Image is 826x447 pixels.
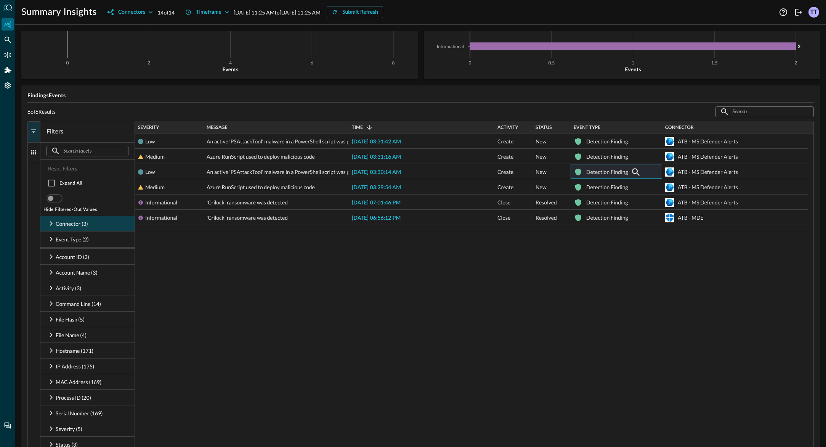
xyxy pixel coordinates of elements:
[548,61,555,66] tspan: 0.5
[40,232,135,247] div: Event Type (2)
[586,149,628,164] div: Detection Finding
[497,149,513,164] span: Create
[792,6,805,18] button: Logout
[536,134,547,149] span: New
[586,210,628,225] div: Detection Finding
[40,280,135,296] div: Activity (3)
[27,92,814,99] h5: Findings Events
[56,425,82,433] p: Severity (5)
[536,125,552,130] span: Status
[711,61,717,66] tspan: 1.5
[40,265,135,280] div: Account Name (3)
[352,215,401,221] span: [DATE] 06:56:12 PM
[222,66,238,72] tspan: Events
[497,210,510,225] span: Close
[536,149,547,164] span: New
[777,6,789,18] button: Help
[138,125,159,130] span: Severity
[196,8,221,17] div: Timeframe
[43,207,97,212] span: Hide Filtered-Out Values
[40,249,135,264] div: Account ID (2)
[665,152,674,161] svg: Microsoft Graph API - Security
[145,149,165,164] div: Medium
[207,210,288,225] span: 'Crilock' ransomware was detected
[145,210,177,225] div: Informational
[311,61,313,66] tspan: 6
[207,125,228,130] span: Message
[678,164,738,180] div: ATB - MS Defender Alerts
[665,198,674,207] svg: Microsoft Graph API - Security
[56,378,101,386] p: MAC Address (169)
[59,181,82,186] span: Expand All
[40,421,135,436] div: Severity (5)
[574,125,600,130] span: Event Type
[586,164,628,180] div: Detection Finding
[40,127,135,142] h4: Filters
[56,269,98,277] p: Account Name (3)
[56,300,101,308] p: Command Line (14)
[40,312,135,327] div: File Hash (5)
[665,183,674,192] svg: Microsoft Graph API - Security
[207,180,315,195] span: Azure RunScript used to deploy malicious code
[21,6,97,18] h1: Summary Insights
[181,6,234,18] button: Timeframe
[586,180,628,195] div: Detection Finding
[586,195,628,210] div: Detection Finding
[118,8,145,17] div: Connectors
[665,137,674,146] svg: Microsoft Graph API - Security
[678,180,738,195] div: ATB - MS Defender Alerts
[145,180,165,195] div: Medium
[66,61,69,66] tspan: 0
[352,154,401,160] span: [DATE] 03:31:16 AM
[56,220,88,228] p: Connector (3)
[27,108,56,115] p: 6 of 6 Results
[732,105,796,119] input: Search
[207,134,428,149] span: An active 'PSAttackTool' malware in a PowerShell script was prevented from executing via AMSI
[40,405,135,421] div: Serial Number (169)
[40,390,135,405] div: Process ID (20)
[536,210,557,225] span: Resolved
[678,134,738,149] div: ATB - MS Defender Alerts
[352,200,401,206] span: [DATE] 07:01:46 PM
[56,409,103,417] p: Serial Number (169)
[586,134,628,149] div: Detection Finding
[327,6,383,18] button: Submit Refresh
[145,164,155,180] div: Low
[157,8,175,16] p: 14 of 14
[40,327,135,342] div: File Name (4)
[497,195,510,210] span: Close
[145,195,177,210] div: Informational
[468,61,471,66] tspan: 0
[665,125,694,130] span: Connector
[536,195,557,210] span: Resolved
[207,149,315,164] span: Azure RunScript used to deploy malicious code
[56,362,94,370] p: IP Address (175)
[40,343,135,358] div: Hostname (171)
[625,66,641,72] tspan: Events
[665,213,674,222] svg: Microsoft Defender for Endpoint
[2,34,14,46] div: Federated Search
[40,296,135,311] div: Command Line (14)
[352,125,363,130] span: Time
[229,61,232,66] tspan: 4
[56,315,85,323] p: File Hash (5)
[56,284,81,292] p: Activity (3)
[63,144,111,158] input: Search facets
[678,149,738,164] div: ATB - MS Defender Alerts
[2,420,14,432] div: Chat
[497,134,513,149] span: Create
[2,18,14,31] div: Summary Insights
[2,64,14,76] div: Addons
[352,185,401,190] span: [DATE] 03:29:54 AM
[678,210,704,225] div: ATB - MDE
[56,331,87,339] p: File Name (4)
[148,61,150,66] tspan: 2
[536,180,547,195] span: New
[497,164,513,180] span: Create
[536,164,547,180] span: New
[392,61,395,66] tspan: 8
[40,216,135,231] div: Connector (3)
[207,195,288,210] span: 'Crilock' ransomware was detected
[207,164,428,180] span: An active 'PSAttackTool' malware in a PowerShell script was prevented from executing via AMSI
[798,43,800,49] tspan: 2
